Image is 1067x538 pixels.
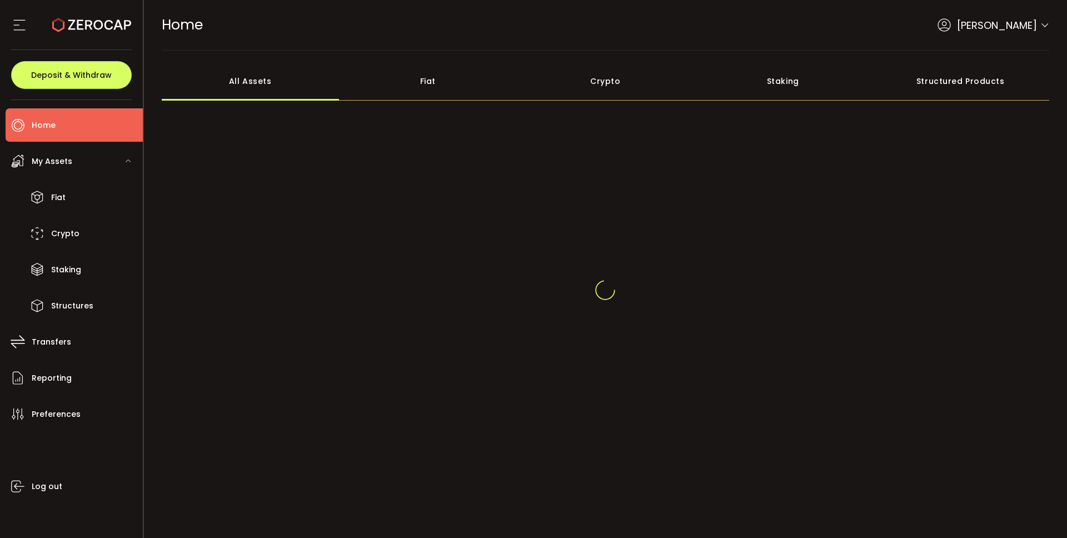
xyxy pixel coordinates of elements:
[51,262,81,278] span: Staking
[51,190,66,206] span: Fiat
[32,479,62,495] span: Log out
[32,117,56,133] span: Home
[51,298,93,314] span: Structures
[339,62,517,101] div: Fiat
[162,62,340,101] div: All Assets
[32,334,71,350] span: Transfers
[32,406,81,422] span: Preferences
[872,62,1050,101] div: Structured Products
[51,226,79,242] span: Crypto
[517,62,695,101] div: Crypto
[32,370,72,386] span: Reporting
[32,153,72,170] span: My Assets
[11,61,132,89] button: Deposit & Withdraw
[694,62,872,101] div: Staking
[957,18,1037,33] span: [PERSON_NAME]
[162,15,203,34] span: Home
[31,71,112,79] span: Deposit & Withdraw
